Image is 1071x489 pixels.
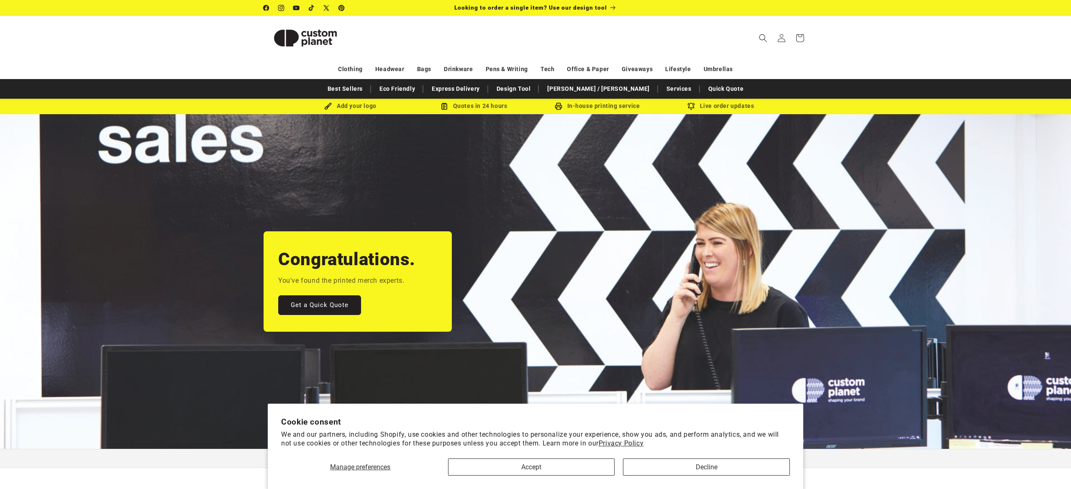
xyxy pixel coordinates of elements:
img: In-house printing [555,102,562,110]
a: Drinkware [444,62,473,77]
a: Bags [417,62,431,77]
iframe: Chat Widget [1029,449,1071,489]
img: Custom Planet [264,19,347,57]
button: Manage preferences [281,458,440,476]
a: Eco Friendly [375,82,419,96]
img: Brush Icon [324,102,332,110]
p: We and our partners, including Shopify, use cookies and other technologies to personalize your ex... [281,430,790,448]
a: Express Delivery [428,82,484,96]
a: Quick Quote [704,82,748,96]
div: Quotes in 24 hours [412,101,535,111]
span: Manage preferences [330,463,390,471]
a: Lifestyle [665,62,691,77]
a: [PERSON_NAME] / [PERSON_NAME] [543,82,653,96]
a: Custom Planet [261,16,351,60]
span: Looking to order a single item? Use our design tool [454,4,607,11]
a: Privacy Policy [599,439,643,447]
div: In-house printing service [535,101,659,111]
summary: Search [754,29,772,47]
button: Accept [448,458,615,476]
h2: Cookie consent [281,417,790,427]
a: Services [662,82,696,96]
a: Best Sellers [323,82,367,96]
a: Get a Quick Quote [278,295,361,315]
button: Decline [623,458,790,476]
a: Tech [541,62,554,77]
a: Clothing [338,62,363,77]
p: You've found the printed merch experts. [278,275,404,287]
img: Order Updates Icon [441,102,448,110]
a: Headwear [375,62,405,77]
a: Umbrellas [704,62,733,77]
a: Giveaways [622,62,653,77]
div: Add your logo [289,101,412,111]
img: Order updates [687,102,695,110]
a: Design Tool [492,82,535,96]
a: Office & Paper [567,62,609,77]
a: Pens & Writing [486,62,528,77]
h2: Congratulations. [278,248,415,271]
div: Live order updates [659,101,782,111]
